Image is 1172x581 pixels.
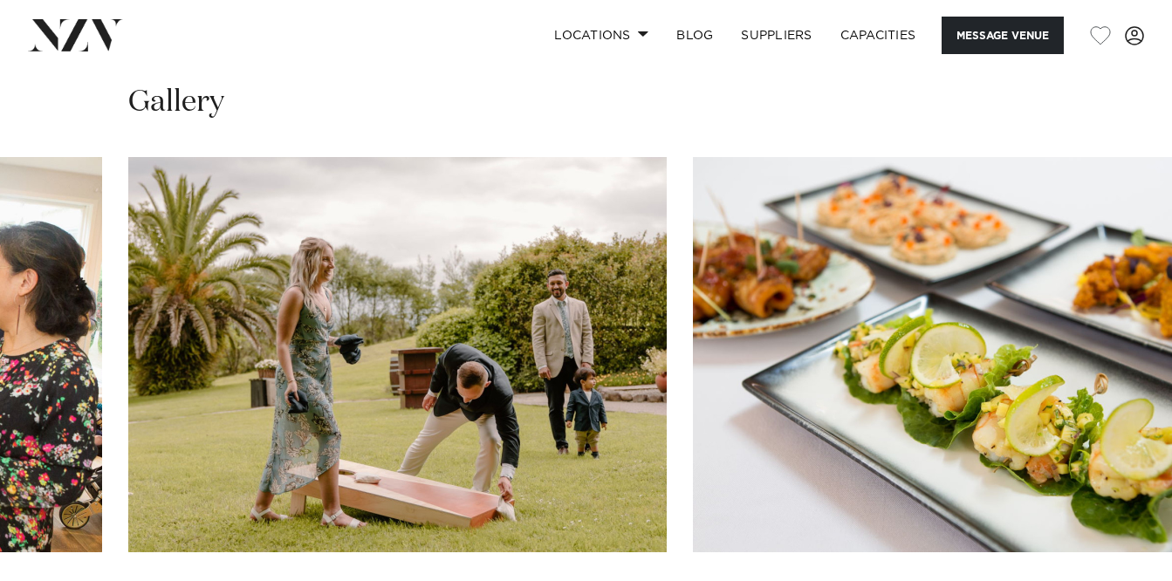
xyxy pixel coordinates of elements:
[826,17,930,54] a: Capacities
[662,17,727,54] a: BLOG
[942,17,1064,54] button: Message Venue
[28,19,123,51] img: nzv-logo.png
[540,17,662,54] a: Locations
[727,17,826,54] a: SUPPLIERS
[128,157,667,552] swiper-slide: 13 / 30
[128,83,224,122] h2: Gallery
